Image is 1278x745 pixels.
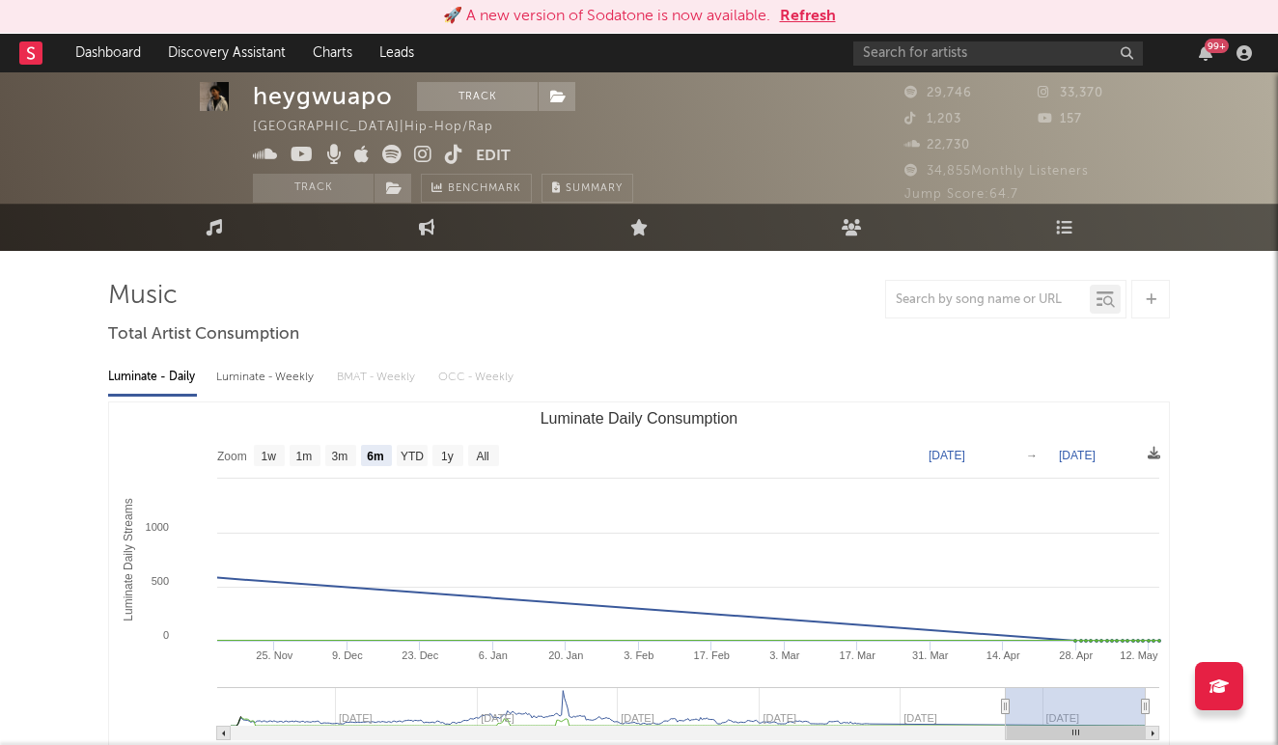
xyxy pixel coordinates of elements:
[402,649,438,661] text: 23. Dec
[479,649,508,661] text: 6. Jan
[296,450,313,463] text: 1m
[541,410,738,427] text: Luminate Daily Consumption
[476,145,511,169] button: Edit
[886,292,1090,308] input: Search by song name or URL
[694,649,730,661] text: 17. Feb
[1038,87,1103,99] span: 33,370
[441,450,454,463] text: 1y
[146,521,169,533] text: 1000
[253,116,515,139] div: [GEOGRAPHIC_DATA] | Hip-Hop/Rap
[904,87,972,99] span: 29,746
[1120,649,1158,661] text: 12. May
[421,174,532,203] a: Benchmark
[566,183,623,194] span: Summary
[904,113,961,125] span: 1,203
[401,450,424,463] text: YTD
[108,361,197,394] div: Luminate - Daily
[542,174,633,203] button: Summary
[332,649,363,661] text: 9. Dec
[253,82,393,111] div: heygwuapo
[154,34,299,72] a: Discovery Assistant
[332,450,348,463] text: 3m
[163,629,169,641] text: 0
[448,178,521,201] span: Benchmark
[912,649,949,661] text: 31. Mar
[122,498,135,621] text: Luminate Daily Streams
[904,165,1089,178] span: 34,855 Monthly Listeners
[624,649,653,661] text: 3. Feb
[253,174,374,203] button: Track
[299,34,366,72] a: Charts
[853,41,1143,66] input: Search for artists
[1205,39,1229,53] div: 99 +
[1038,113,1082,125] span: 157
[548,649,583,661] text: 20. Jan
[256,649,292,661] text: 25. Nov
[840,649,876,661] text: 17. Mar
[262,450,277,463] text: 1w
[216,361,318,394] div: Luminate - Weekly
[217,450,247,463] text: Zoom
[417,82,538,111] button: Track
[62,34,154,72] a: Dashboard
[1059,649,1093,661] text: 28. Apr
[108,323,299,346] span: Total Artist Consumption
[929,449,965,462] text: [DATE]
[367,450,383,463] text: 6m
[1059,449,1096,462] text: [DATE]
[780,5,836,28] button: Refresh
[476,450,488,463] text: All
[986,649,1020,661] text: 14. Apr
[366,34,428,72] a: Leads
[769,649,800,661] text: 3. Mar
[904,188,1018,201] span: Jump Score: 64.7
[904,139,970,152] span: 22,730
[443,5,770,28] div: 🚀 A new version of Sodatone is now available.
[152,575,169,587] text: 500
[1026,449,1038,462] text: →
[1199,45,1212,61] button: 99+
